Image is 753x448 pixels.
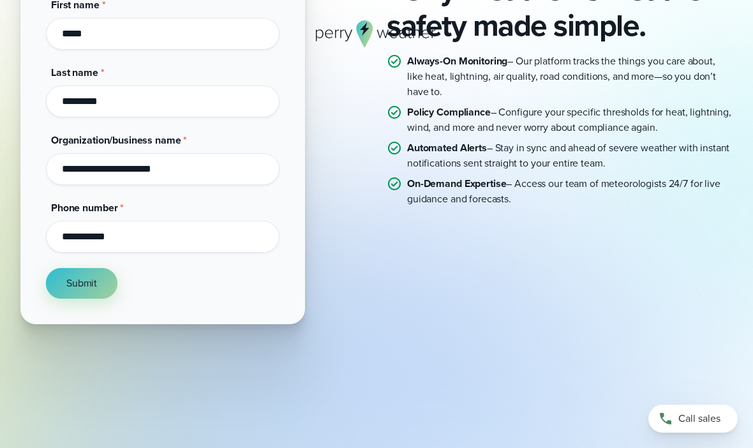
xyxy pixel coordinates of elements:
[51,200,117,215] span: Phone number
[407,140,487,155] strong: Automated Alerts
[407,105,491,119] strong: Policy Compliance
[678,411,720,426] span: Call sales
[51,65,98,80] span: Last name
[407,105,733,135] p: – Configure your specific thresholds for heat, lightning, wind, and more and never worry about co...
[407,176,733,207] p: – Access our team of meteorologists 24/7 for live guidance and forecasts.
[407,54,507,68] strong: Always-On Monitoring
[46,268,117,299] button: Submit
[648,405,738,433] a: Call sales
[66,276,97,291] span: Submit
[407,54,733,100] p: – Our platform tracks the things you care about, like heat, lightning, air quality, road conditio...
[407,140,733,171] p: – Stay in sync and ahead of severe weather with instant notifications sent straight to your entir...
[51,133,181,147] span: Organization/business name
[407,176,506,191] strong: On-Demand Expertise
